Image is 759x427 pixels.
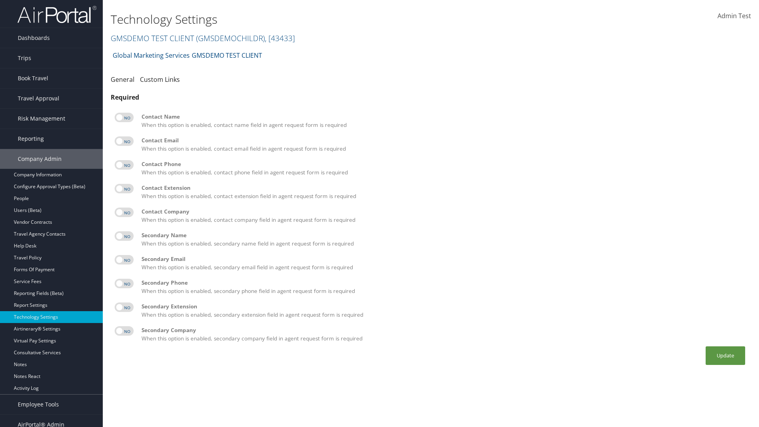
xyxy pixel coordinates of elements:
div: Contact Company [142,208,747,215]
span: , [ 43433 ] [265,33,295,43]
div: Contact Phone [142,160,747,168]
label: When this option is enabled, secondary name field in agent request form is required [142,231,747,248]
div: Secondary Name [142,231,747,239]
span: ( GMSDEMOCHILDR ) [196,33,265,43]
a: GMSDEMO TEST CLIENT [111,33,295,43]
a: Custom Links [140,75,180,84]
label: When this option is enabled, contact name field in agent request form is required [142,113,747,129]
div: Secondary Company [142,326,747,334]
span: Dashboards [18,28,50,48]
a: Admin Test [717,4,751,28]
span: Travel Approval [18,89,59,108]
div: Contact Name [142,113,747,121]
label: When this option is enabled, contact company field in agent request form is required [142,208,747,224]
span: Risk Management [18,109,65,128]
label: When this option is enabled, secondary extension field in agent request form is required [142,302,747,319]
h1: Technology Settings [111,11,538,28]
div: Contact Email [142,136,747,144]
button: Update [706,346,745,365]
label: When this option is enabled, contact email field in agent request form is required [142,136,747,153]
div: Secondary Extension [142,302,747,310]
label: When this option is enabled, contact extension field in agent request form is required [142,184,747,200]
span: Employee Tools [18,395,59,414]
span: Company Admin [18,149,62,169]
a: GMSDEMO TEST CLIENT [192,47,262,63]
div: Secondary Email [142,255,747,263]
span: Trips [18,48,31,68]
div: Contact Extension [142,184,747,192]
a: Global Marketing Services [113,47,190,63]
img: airportal-logo.png [17,5,96,24]
div: Secondary Phone [142,279,747,287]
span: Admin Test [717,11,751,20]
label: When this option is enabled, secondary email field in agent request form is required [142,255,747,271]
div: Required [111,93,751,102]
label: When this option is enabled, contact phone field in agent request form is required [142,160,747,176]
label: When this option is enabled, secondary company field in agent request form is required [142,326,747,342]
a: General [111,75,134,84]
label: When this option is enabled, secondary phone field in agent request form is required [142,279,747,295]
span: Reporting [18,129,44,149]
span: Book Travel [18,68,48,88]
